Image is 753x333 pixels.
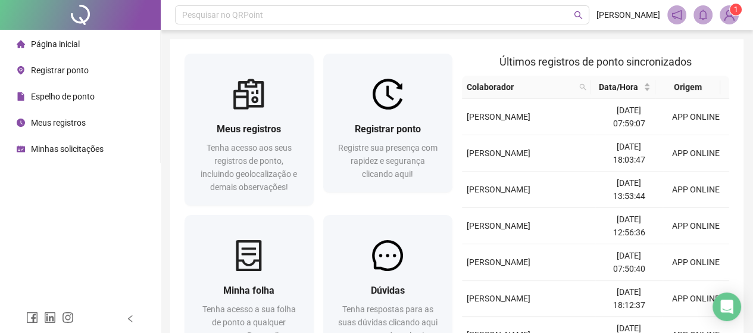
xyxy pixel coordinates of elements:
a: Registrar pontoRegistre sua presença com rapidez e segurança clicando aqui! [323,54,452,192]
span: Dúvidas [371,285,405,296]
span: Colaborador [467,80,574,94]
td: [DATE] 18:12:37 [595,281,662,317]
td: [DATE] 12:56:36 [595,208,662,244]
span: [PERSON_NAME] [467,148,530,158]
span: search [577,78,589,96]
span: Registrar ponto [355,123,421,135]
span: schedule [17,145,25,153]
img: 90997 [720,6,738,24]
td: [DATE] 18:03:47 [595,135,662,172]
span: linkedin [44,312,56,323]
span: notification [671,10,682,20]
td: [DATE] 07:59:07 [595,99,662,135]
td: APP ONLINE [663,281,729,317]
span: search [574,11,583,20]
span: [PERSON_NAME] [467,185,530,194]
span: Meus registros [217,123,281,135]
span: facebook [26,312,38,323]
span: home [17,40,25,48]
span: [PERSON_NAME] [467,257,530,267]
sup: Atualize o seu contato no menu Meus Dados [730,4,742,15]
td: APP ONLINE [663,172,729,208]
a: Meus registrosTenha acesso aos seus registros de ponto, incluindo geolocalização e demais observa... [185,54,314,206]
td: APP ONLINE [663,244,729,281]
span: file [17,92,25,101]
span: Página inicial [31,39,80,49]
span: [PERSON_NAME] [467,294,530,303]
span: Minha folha [223,285,274,296]
span: Registre sua presença com rapidez e segurança clicando aqui! [338,143,438,179]
span: Últimos registros de ponto sincronizados [499,55,692,68]
span: left [126,315,135,323]
span: 1 [734,5,738,14]
td: [DATE] 07:50:40 [595,244,662,281]
span: Tenha acesso aos seus registros de ponto, incluindo geolocalização e demais observações! [201,143,297,192]
span: Espelho de ponto [31,92,95,101]
span: instagram [62,312,74,323]
th: Data/Hora [591,76,656,99]
td: [DATE] 13:53:44 [595,172,662,208]
div: Open Intercom Messenger [713,292,741,321]
td: APP ONLINE [663,135,729,172]
span: Meus registros [31,118,86,127]
span: [PERSON_NAME] [596,8,660,21]
span: Registrar ponto [31,66,89,75]
td: APP ONLINE [663,208,729,244]
span: bell [698,10,708,20]
span: [PERSON_NAME] [467,112,530,122]
span: Data/Hora [596,80,642,94]
span: search [579,83,586,91]
span: Minhas solicitações [31,144,104,154]
td: APP ONLINE [663,99,729,135]
span: clock-circle [17,119,25,127]
th: Origem [655,76,720,99]
span: environment [17,66,25,74]
span: [PERSON_NAME] [467,221,530,231]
